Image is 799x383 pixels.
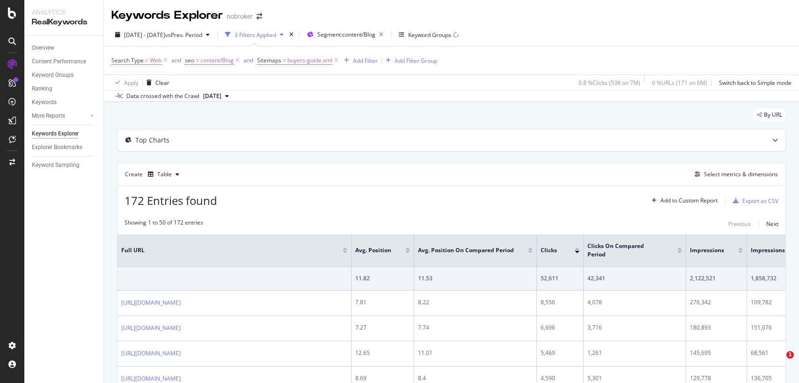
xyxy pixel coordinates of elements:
div: nobroker [227,12,253,21]
button: 3 Filters Applied [221,27,287,42]
div: 4,078 [587,298,682,307]
span: [DATE] - [DATE] [124,31,165,39]
div: 8.4 [418,374,533,383]
div: and [243,56,253,64]
span: content/Blog [200,54,234,67]
span: Avg. Position [355,246,391,255]
a: Ranking [32,84,97,94]
a: Content Performance [32,57,97,67]
span: = [196,56,199,64]
div: and [171,56,181,64]
div: Table [157,172,172,177]
div: 6,696 [541,323,579,332]
div: Add Filter [353,57,378,65]
button: Export as CSV [729,193,778,208]
div: Keywords Explorer [32,129,79,139]
div: 11.53 [418,274,533,283]
a: Keyword Sampling [32,160,97,170]
span: Full URL [121,246,329,255]
div: 42,341 [587,274,682,283]
div: 11.82 [355,274,410,283]
div: 52,611 [541,274,579,283]
div: Showing 1 to 50 of 172 entries [125,218,203,230]
button: and [243,56,253,65]
div: Keywords Explorer [111,8,223,23]
span: Avg. Position On Compared Period [418,246,514,255]
div: 0 % URLs ( 171 on 6M ) [652,79,707,87]
div: 145,695 [690,349,743,357]
div: Add Filter Group [395,57,437,65]
div: Previous [728,220,751,228]
div: Keyword Groups [408,31,451,39]
div: 7.27 [355,323,410,332]
a: Keywords [32,98,97,107]
div: Keyword Sampling [32,160,80,170]
div: Ranking [32,84,52,94]
a: Overview [32,43,97,53]
div: Clear [155,79,169,87]
div: 8.22 [418,298,533,307]
button: Table [144,167,183,182]
div: arrow-right-arrow-left [257,13,262,20]
span: 172 Entries found [125,193,217,208]
button: Apply [111,75,139,90]
div: Add to Custom Report [660,198,718,203]
span: Segment: content/Blog [317,30,375,38]
button: Previous [728,218,751,230]
div: 11.01 [418,349,533,357]
div: 7.81 [355,298,410,307]
span: seo [185,56,194,64]
a: [URL][DOMAIN_NAME] [121,298,181,308]
div: Explorer Bookmarks [32,143,82,152]
button: Switch back to Simple mode [715,75,792,90]
button: Add Filter Group [382,55,437,66]
div: Top Charts [135,135,169,145]
div: 276,342 [690,298,743,307]
span: vs Prev. Period [165,31,202,39]
span: By URL [764,112,782,118]
span: Sitemaps [257,56,281,64]
div: Select metrics & dimensions [704,170,778,178]
button: Keyword Groups [395,27,462,42]
span: = [145,56,148,64]
div: Export as CSV [742,197,778,205]
button: Next [766,218,778,230]
div: Keyword Groups [32,70,73,80]
span: buyers-guide.xml [287,54,332,67]
span: = [283,56,286,64]
a: [URL][DOMAIN_NAME] [121,323,181,333]
a: Keyword Groups [32,70,97,80]
div: More Reports [32,111,65,121]
div: 129,778 [690,374,743,383]
a: Explorer Bookmarks [32,143,97,152]
div: 8.69 [355,374,410,383]
div: 180,893 [690,323,743,332]
a: [URL][DOMAIN_NAME] [121,349,181,358]
div: Keywords [32,98,57,107]
span: Web [150,54,161,67]
span: Impressions [690,246,724,255]
div: Apply [124,79,139,87]
div: 1,261 [587,349,682,357]
div: Switch back to Simple mode [719,79,792,87]
button: Segment:content/Blog [303,27,387,42]
button: Add to Custom Report [648,193,718,208]
div: Data crossed with the Crawl [126,92,199,100]
div: Overview [32,43,54,53]
button: Add Filter [340,55,378,66]
div: 3,716 [587,323,682,332]
span: Clicks On Compared Period [587,242,663,259]
div: 7.74 [418,323,533,332]
div: 0.8 % Clicks ( 53K on 7M ) [579,79,640,87]
div: 3 Filters Applied [235,31,276,39]
div: 2,122,521 [690,274,743,283]
button: Select metrics & dimensions [691,169,778,180]
div: legacy label [753,108,786,121]
div: RealKeywords [32,17,96,28]
iframe: Intercom live chat [767,351,790,374]
span: 1 [786,351,794,359]
div: 5,301 [587,374,682,383]
button: Clear [143,75,169,90]
div: times [287,30,295,39]
button: [DATE] - [DATE]vsPrev. Period [111,27,213,42]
